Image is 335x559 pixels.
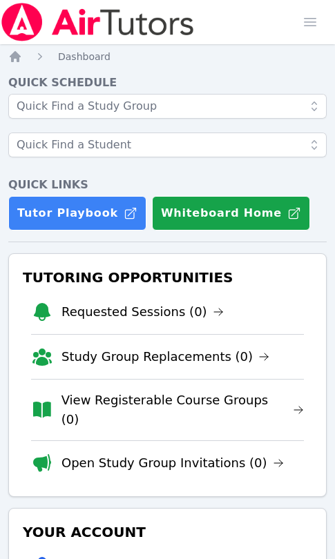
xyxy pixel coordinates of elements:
a: Open Study Group Invitations (0) [61,453,284,473]
input: Quick Find a Student [8,133,327,157]
h4: Quick Schedule [8,75,327,91]
span: Dashboard [58,51,111,62]
a: View Registerable Course Groups (0) [61,391,304,429]
input: Quick Find a Study Group [8,94,327,119]
h4: Quick Links [8,177,327,193]
a: Dashboard [58,50,111,63]
a: Tutor Playbook [8,196,146,231]
a: Study Group Replacements (0) [61,347,269,366]
h3: Your Account [20,520,315,545]
a: Requested Sessions (0) [61,302,224,322]
nav: Breadcrumb [8,50,327,63]
h3: Tutoring Opportunities [20,265,315,290]
button: Whiteboard Home [152,196,310,231]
